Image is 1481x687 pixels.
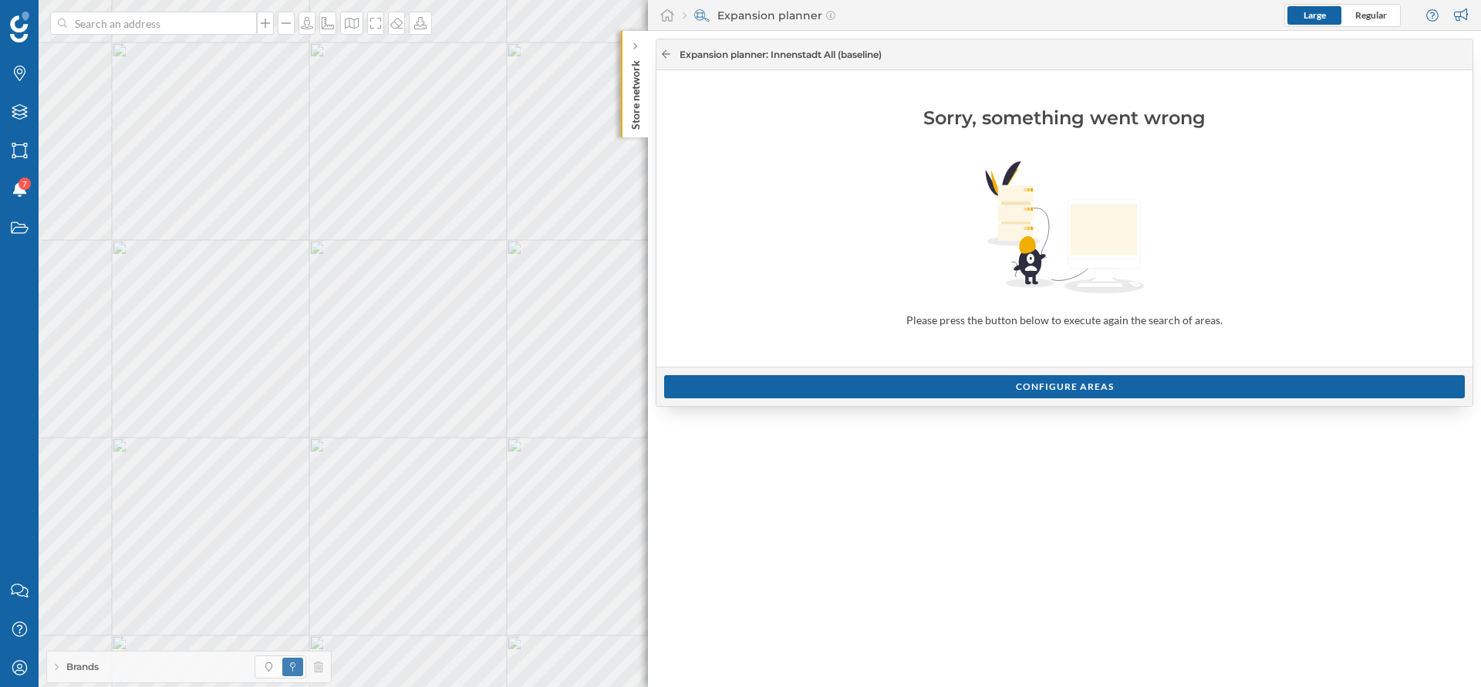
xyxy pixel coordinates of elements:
div: Expansion planner [683,8,835,23]
div: Please press the button below to execute again the search of areas. [906,313,1223,328]
div: Sorry, something went wrong [923,106,1206,130]
img: search-areas.svg [694,8,710,23]
span: Large [1304,9,1326,21]
span: Brands [66,660,99,674]
span: Support [32,11,88,25]
img: Geoblink Logo [10,12,29,42]
span: 7 [22,176,27,191]
span: Expansion planner [680,48,882,62]
span: Regular [1355,9,1387,21]
span: : Innenstadt All (baseline) [766,49,882,60]
p: Store network [628,54,643,130]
